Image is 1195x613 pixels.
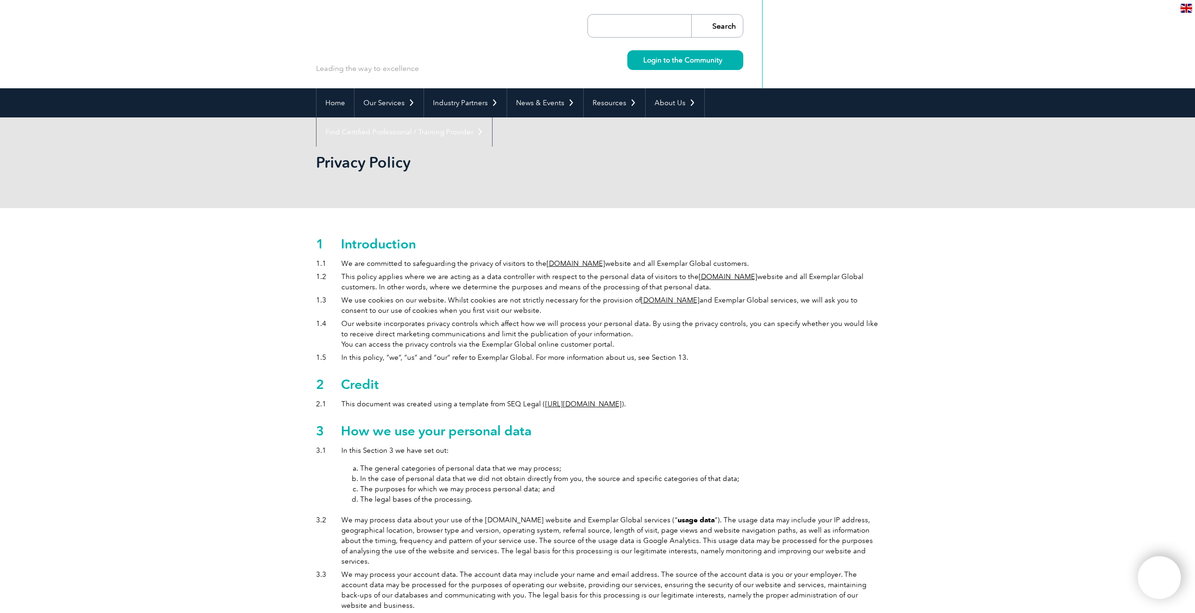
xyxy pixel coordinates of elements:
a: [DOMAIN_NAME] [547,259,605,268]
div: Our website incorporates privacy controls which affect how we will process your personal data. By... [341,318,879,349]
h2: How we use your personal data [341,423,532,439]
a: Resources [584,88,645,117]
li: The purposes for which we may process personal data; and [360,484,740,494]
input: Search [691,15,743,37]
a: About Us [646,88,704,117]
p: In this Section 3 we have set out: [341,445,740,456]
div: We use cookies on our website. Whilst cookies are not strictly necessary for the provision of and... [341,295,879,316]
a: [DOMAIN_NAME] [699,272,757,281]
a: [URL][DOMAIN_NAME] [545,400,622,408]
a: [DOMAIN_NAME] [641,296,700,304]
a: News & Events [507,88,583,117]
div: We are committed to safeguarding the privacy of visitors to the website and all Exemplar Global c... [341,258,749,269]
a: Industry Partners [424,88,507,117]
div: This policy applies where we are acting as a data controller with respect to the personal data of... [341,272,879,292]
img: svg+xml;nitro-empty-id=MzU0OjIyMw==-1;base64,PHN2ZyB2aWV3Qm94PSIwIDAgMTEgMTEiIHdpZHRoPSIxMSIgaGVp... [722,57,727,62]
img: en [1180,4,1192,13]
h2: Privacy Policy [316,153,410,171]
li: The general categories of personal data that we may process; [360,463,740,473]
h2: Credit [341,376,379,392]
a: Home [316,88,354,117]
img: svg+xml;nitro-empty-id=MTU2OToxMTY=-1;base64,PHN2ZyB2aWV3Qm94PSIwIDAgNDAwIDQwMCIgd2lkdGg9IjQwMCIg... [1148,566,1171,590]
strong: usage data [678,516,715,524]
li: The legal bases of the processing. [360,494,740,504]
div: In this policy, “we”, “us” and “our” refer to Exemplar Global. For more information about us, see... [341,352,688,363]
h2: Introduction [341,236,416,252]
div: We may process data about your use of the [DOMAIN_NAME] website and Exemplar Global services (“ “... [341,515,879,566]
a: Login to the Community [627,50,743,70]
a: Our Services [355,88,424,117]
div: This document was created using a template from SEQ Legal ( ). [341,399,626,409]
a: Find Certified Professional / Training Provider [316,117,492,147]
p: Leading the way to excellence [316,63,419,74]
div: We may process your account data. The account data may include your name and email address. The s... [341,569,879,611]
li: In the case of personal data that we did not obtain directly from you, the source and specific ca... [360,473,740,484]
